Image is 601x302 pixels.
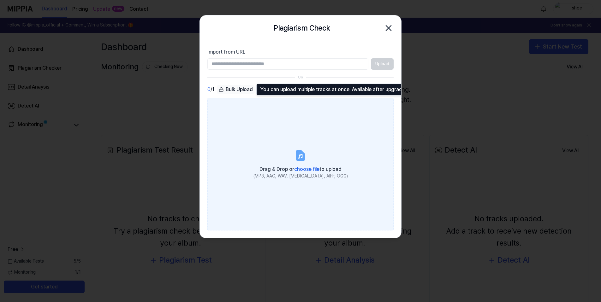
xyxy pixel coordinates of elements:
[256,84,410,96] div: You can upload multiple tracks at once. Available after upgrade.
[207,86,211,93] span: 0
[253,173,348,179] div: (MP3, AAC, WAV, [MEDICAL_DATA], AIFF, OGG)
[273,22,330,34] h2: Plagiarism Check
[207,85,214,94] div: / 1
[259,166,342,172] span: Drag & Drop or to upload
[217,85,255,94] button: Bulk Upload
[294,166,319,172] span: choose file
[207,48,394,56] label: Import from URL
[298,75,303,80] div: OR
